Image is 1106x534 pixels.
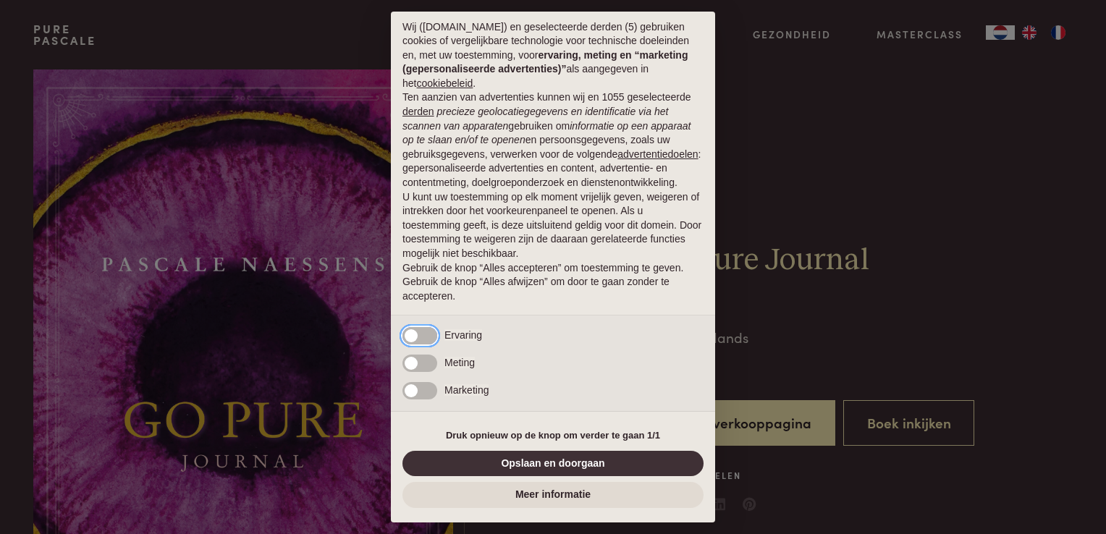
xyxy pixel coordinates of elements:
[402,482,704,508] button: Meer informatie
[402,190,704,261] p: U kunt uw toestemming op elk moment vrijelijk geven, weigeren of intrekken door het voorkeurenpan...
[402,20,704,91] p: Wij ([DOMAIN_NAME]) en geselecteerde derden (5) gebruiken cookies of vergelijkbare technologie vo...
[402,49,688,75] strong: ervaring, meting en “marketing (gepersonaliseerde advertenties)”
[402,120,691,146] em: informatie op een apparaat op te slaan en/of te openen
[444,329,482,341] span: Ervaring
[402,105,434,119] button: derden
[416,77,473,89] a: cookiebeleid
[617,148,698,162] button: advertentiedoelen
[402,90,704,190] p: Ten aanzien van advertenties kunnen wij en 1055 geselecteerde gebruiken om en persoonsgegevens, z...
[402,106,668,132] em: precieze geolocatiegegevens en identificatie via het scannen van apparaten
[444,357,475,368] span: Meting
[444,384,489,396] span: Marketing
[402,451,704,477] button: Opslaan en doorgaan
[402,261,704,304] p: Gebruik de knop “Alles accepteren” om toestemming te geven. Gebruik de knop “Alles afwijzen” om d...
